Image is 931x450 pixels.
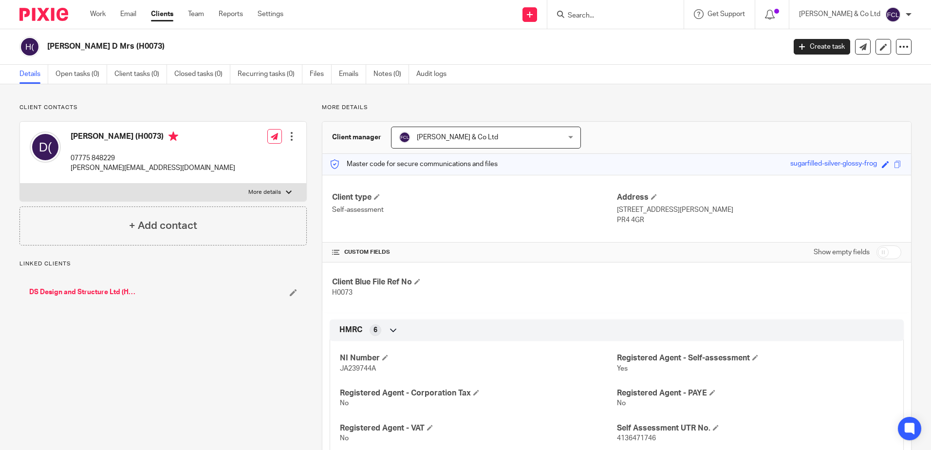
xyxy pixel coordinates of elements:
span: No [340,400,349,407]
a: Email [120,9,136,19]
a: Team [188,9,204,19]
img: svg%3E [19,37,40,57]
p: More details [322,104,912,112]
a: Notes (0) [373,65,409,84]
a: Client tasks (0) [114,65,167,84]
h4: [PERSON_NAME] (H0073) [71,131,235,144]
p: [PERSON_NAME][EMAIL_ADDRESS][DOMAIN_NAME] [71,163,235,173]
span: JA239744A [340,365,376,372]
h4: + Add contact [129,218,197,233]
a: Audit logs [416,65,454,84]
span: Yes [617,365,628,372]
p: Master code for secure communications and files [330,159,498,169]
a: Reports [219,9,243,19]
span: Get Support [708,11,745,18]
a: Files [310,65,332,84]
i: Primary [168,131,178,141]
span: H0073 [332,289,353,296]
img: svg%3E [885,7,901,22]
h4: Registered Agent - Corporation Tax [340,388,616,398]
h4: Self Assessment UTR No. [617,423,894,433]
label: Show empty fields [814,247,870,257]
h3: Client manager [332,132,381,142]
h4: CUSTOM FIELDS [332,248,616,256]
span: 4136471746 [617,435,656,442]
h4: Registered Agent - Self-assessment [617,353,894,363]
a: Open tasks (0) [56,65,107,84]
a: Details [19,65,48,84]
a: Create task [794,39,850,55]
a: DS Design and Structure Ltd (H0073) [29,287,136,297]
span: No [340,435,349,442]
a: Closed tasks (0) [174,65,230,84]
a: Settings [258,9,283,19]
p: Linked clients [19,260,307,268]
a: Clients [151,9,173,19]
h4: Address [617,192,901,203]
span: No [617,400,626,407]
h4: Client type [332,192,616,203]
p: [PERSON_NAME] & Co Ltd [799,9,880,19]
a: Emails [339,65,366,84]
p: [STREET_ADDRESS][PERSON_NAME] [617,205,901,215]
p: Client contacts [19,104,307,112]
h4: Client Blue File Ref No [332,277,616,287]
p: More details [248,188,281,196]
span: HMRC [339,325,362,335]
span: 6 [373,325,377,335]
img: svg%3E [30,131,61,163]
p: Self-assessment [332,205,616,215]
a: Work [90,9,106,19]
img: Pixie [19,8,68,21]
h4: NI Number [340,353,616,363]
span: [PERSON_NAME] & Co Ltd [417,134,498,141]
h4: Registered Agent - PAYE [617,388,894,398]
p: PR4 4GR [617,215,901,225]
img: svg%3E [399,131,410,143]
div: sugarfilled-silver-glossy-frog [790,159,877,170]
a: Recurring tasks (0) [238,65,302,84]
input: Search [567,12,654,20]
h2: [PERSON_NAME] D Mrs (H0073) [47,41,633,52]
p: 07775 848229 [71,153,235,163]
h4: Registered Agent - VAT [340,423,616,433]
